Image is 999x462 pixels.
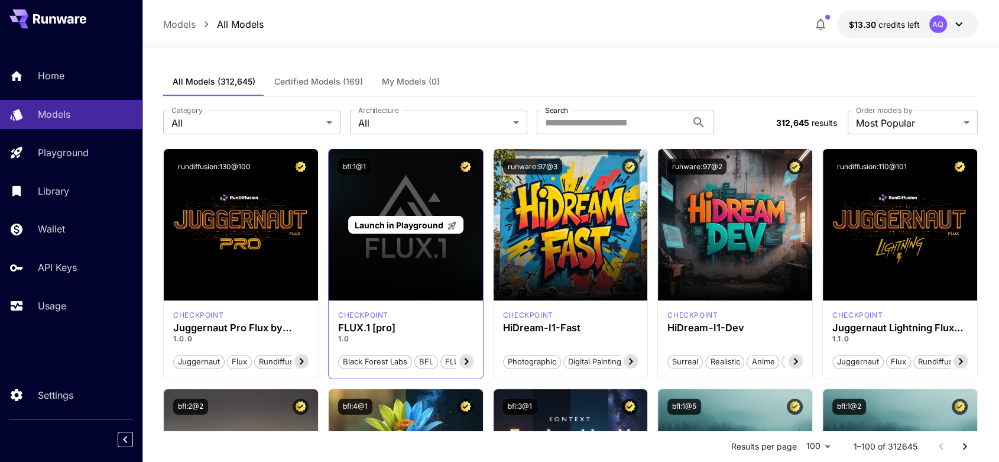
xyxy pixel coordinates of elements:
[173,334,309,344] p: 1.0.0
[837,11,978,38] button: $13.30309AQ
[856,105,912,115] label: Order models by
[173,310,223,321] p: checkpoint
[38,222,65,236] p: Wallet
[781,354,819,369] button: Stylized
[832,310,883,321] div: FLUX.1 D
[414,354,438,369] button: BFL
[952,399,968,415] button: Certified Model – Vetted for best performance and includes a commercial license.
[856,116,959,130] span: Most Popular
[849,20,878,30] span: $13.30
[705,354,744,369] button: Realistic
[217,17,264,31] a: All Models
[339,356,411,368] span: Black Forest Labs
[458,159,473,175] button: Certified Model – Vetted for best performance and includes a commercial license.
[174,356,224,368] span: juggernaut
[173,399,208,415] button: bfl:2@2
[38,184,69,198] p: Library
[832,399,866,415] button: bfl:1@2
[952,159,968,175] button: Certified Model – Vetted for best performance and includes a commercial license.
[667,354,703,369] button: Surreal
[173,76,255,87] span: All Models (312,645)
[440,354,495,369] button: FLUX.1 [pro]
[545,105,568,115] label: Search
[503,399,537,415] button: bfl:3@1
[173,310,223,321] div: FLUX.1 D
[833,356,883,368] span: juggernaut
[382,76,440,87] span: My Models (0)
[338,159,371,175] button: bfl:1@1
[38,299,66,313] p: Usage
[504,356,560,368] span: Photographic
[173,322,309,334] div: Juggernaut Pro Flux by RunDiffusion
[441,356,495,368] span: FLUX.1 [pro]
[173,354,225,369] button: juggernaut
[38,69,64,83] p: Home
[564,356,625,368] span: Digital Painting
[854,441,917,453] p: 1–100 of 312645
[503,310,553,321] p: checkpoint
[171,116,322,130] span: All
[667,399,701,415] button: bfl:1@5
[812,118,837,128] span: results
[787,159,803,175] button: Certified Model – Vetted for best performance and includes a commercial license.
[358,116,508,130] span: All
[832,322,968,334] div: Juggernaut Lightning Flux by RunDiffusion
[802,438,835,455] div: 100
[274,76,363,87] span: Certified Models (169)
[38,107,70,121] p: Models
[503,354,561,369] button: Photographic
[832,334,968,344] p: 1.1.0
[338,334,473,344] p: 1.0
[667,310,718,321] div: HiDream Dev
[228,356,251,368] span: flux
[832,354,884,369] button: juggernaut
[338,354,412,369] button: Black Forest Labs
[913,354,969,369] button: rundiffusion
[38,260,77,274] p: API Keys
[622,159,638,175] button: Certified Model – Vetted for best performance and includes a commercial license.
[832,310,883,321] p: checkpoint
[458,399,473,415] button: Certified Model – Vetted for best performance and includes a commercial license.
[929,15,947,33] div: AQ
[731,441,797,453] p: Results per page
[914,356,968,368] span: rundiffusion
[953,435,977,458] button: Go to next page
[358,105,398,115] label: Architecture
[706,356,744,368] span: Realistic
[667,159,726,175] button: runware:97@2
[173,159,255,175] button: rundiffusion:130@100
[118,432,133,447] button: Collapse sidebar
[355,220,443,230] span: Launch in Playground
[38,388,73,402] p: Settings
[293,159,309,175] button: Certified Model – Vetted for best performance and includes a commercial license.
[415,356,437,368] span: BFL
[503,159,562,175] button: runware:97@3
[38,146,89,160] p: Playground
[886,354,911,369] button: flux
[787,399,803,415] button: Certified Model – Vetted for best performance and includes a commercial license.
[668,356,702,368] span: Surreal
[171,105,203,115] label: Category
[338,322,473,334] h3: FLUX.1 [pro]
[163,17,264,31] nav: breadcrumb
[667,322,803,334] h3: HiDream-I1-Dev
[747,354,779,369] button: Anime
[622,399,638,415] button: Certified Model – Vetted for best performance and includes a commercial license.
[255,356,309,368] span: rundiffusion
[503,322,638,334] h3: HiDream-I1-Fast
[127,429,142,450] div: Collapse sidebar
[878,20,920,30] span: credits left
[293,399,309,415] button: Certified Model – Vetted for best performance and includes a commercial license.
[776,118,809,128] span: 312,645
[254,354,310,369] button: rundiffusion
[227,354,252,369] button: flux
[849,18,920,31] div: $13.30309
[667,310,718,321] p: checkpoint
[338,399,372,415] button: bfl:4@1
[832,159,912,175] button: rundiffusion:110@101
[163,17,196,31] a: Models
